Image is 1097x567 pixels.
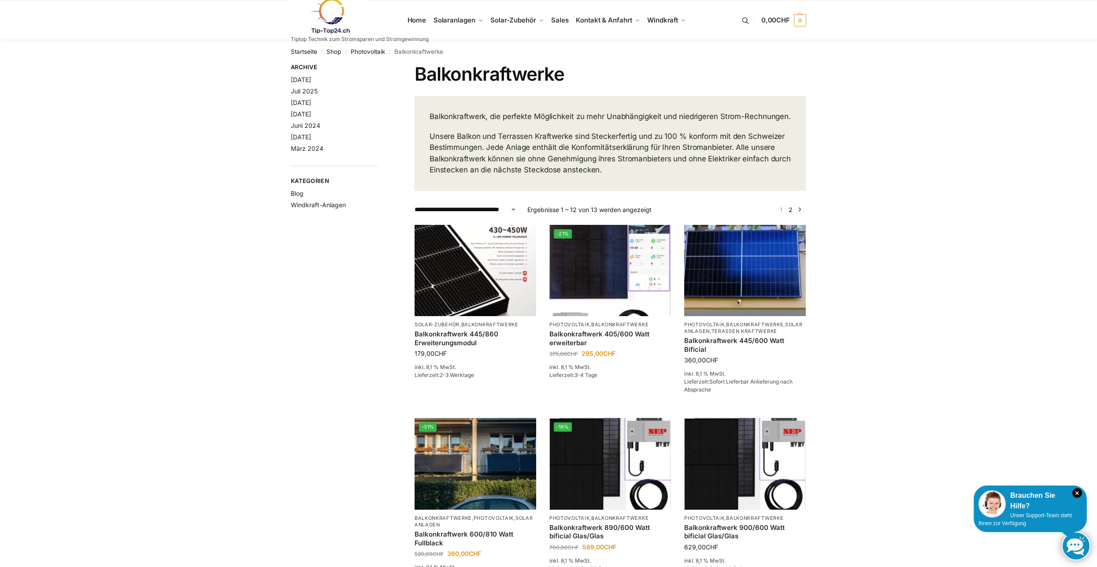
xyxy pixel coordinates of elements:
[684,378,793,393] span: Lieferzeit:
[591,321,649,328] a: Balkonkraftwerke
[644,0,690,40] a: Windkraft
[291,87,318,95] a: Juli 2025
[430,131,791,176] p: Unsere Balkon und Terrassen Kraftwerke sind Steckerfertig und zu 100 % konform mit den Schweizer ...
[527,205,652,214] p: Ergebnisse 1 – 12 von 13 werden angezeigt
[549,372,597,378] span: Lieferzeit:
[291,48,317,55] a: Startseite
[291,63,378,72] span: Archive
[291,76,311,83] a: [DATE]
[684,321,806,335] p: , , ,
[415,321,460,328] a: Solar-Zubehör
[1072,488,1082,498] i: Schließen
[461,321,519,328] a: Balkonkraftwerke
[572,0,644,40] a: Kontakt & Anfahrt
[684,378,793,393] span: Sofort Lieferbar Anlieferung nach Absprache
[415,515,472,521] a: Balkonkraftwerke
[761,7,806,34] a: 0,00CHF 0
[430,0,486,40] a: Solaranlagen
[603,350,615,357] span: CHF
[684,321,803,334] a: Solaranlagen
[291,40,806,63] nav: Breadcrumb
[684,336,806,354] a: Balkonkraftwerk 445/600 Watt Bificial
[582,350,615,357] bdi: 295,00
[291,122,320,129] a: Juni 2024
[549,418,671,509] a: -16%Bificiales Hochleistungsmodul
[775,205,806,214] nav: Produkt-Seitennummerierung
[291,99,311,106] a: [DATE]
[440,372,474,378] span: 2-3 Werktage
[415,418,536,509] a: -31%2 Balkonkraftwerke
[415,205,517,214] select: Shop-Reihenfolge
[684,515,724,521] a: Photovoltaik
[647,16,678,24] span: Windkraft
[415,225,536,316] a: Balkonkraftwerk 445/860 Erweiterungsmodul
[726,321,783,328] a: Balkonkraftwerke
[415,418,536,509] img: 2 Balkonkraftwerke
[978,490,1082,511] div: Brauchen Sie Hilfe?
[474,515,514,521] a: Photovoltaik
[351,48,385,55] a: Photovoltaik
[549,515,589,521] a: Photovoltaik
[415,363,536,371] p: inkl. 8,1 % MwSt.
[341,48,350,56] span: /
[582,543,616,551] bdi: 589,00
[415,515,533,528] a: Solaranlagen
[684,557,806,565] p: inkl. 8,1 % MwSt.
[430,111,791,123] p: Balkonkraftwerk, die perfekte Möglichkeit zu mehr Unabhängigkeit und niedrigeren Strom-Rechnungen.
[684,515,806,522] p: ,
[385,48,394,56] span: /
[487,0,548,40] a: Solar-Zubehör
[549,557,671,565] p: inkl. 8,1 % MwSt.
[549,330,671,347] a: Balkonkraftwerk 405/600 Watt erweiterbar
[549,523,671,541] a: Balkonkraftwerk 890/600 Watt bificial Glas/Glas
[291,190,304,197] a: Blog
[684,321,724,328] a: Photovoltaik
[415,321,536,328] p: ,
[684,418,806,509] img: Bificiales Hochleistungsmodul
[604,543,616,551] span: CHF
[978,490,1006,518] img: Customer service
[291,133,311,141] a: [DATE]
[776,16,790,24] span: CHF
[761,16,790,24] span: 0,00
[549,351,578,357] bdi: 375,00
[434,16,475,24] span: Solaranlagen
[576,16,632,24] span: Kontakt & Anfahrt
[778,206,785,213] span: Seite 1
[786,206,795,213] a: Seite 2
[712,328,777,334] a: Terassen Kraftwerke
[551,16,569,24] span: Sales
[574,372,597,378] span: 3-4 Tage
[291,145,323,152] a: März 2024
[794,14,806,26] span: 0
[549,363,671,371] p: inkl. 8,1 % MwSt.
[549,544,579,551] bdi: 700,00
[549,515,671,522] p: ,
[447,550,481,557] bdi: 360,00
[684,523,806,541] a: Balkonkraftwerk 900/600 Watt bificial Glas/Glas
[415,515,536,529] p: , ,
[415,330,536,347] a: Balkonkraftwerk 445/860 Erweiterungsmodul
[978,512,1072,526] span: Unser Support-Team steht Ihnen zur Verfügung
[549,321,671,328] p: ,
[291,37,429,42] p: Tiptop Technik zum Stromsparen und Stromgewinnung
[706,543,718,551] span: CHF
[415,551,444,557] bdi: 520,00
[434,350,447,357] span: CHF
[469,550,481,557] span: CHF
[549,321,589,328] a: Photovoltaik
[291,201,346,209] a: Windkraft-Anlagen
[291,177,378,186] span: Kategorien
[684,225,806,316] img: Solaranlage für den kleinen Balkon
[797,205,803,214] a: →
[415,63,806,85] h1: Balkonkraftwerke
[567,351,578,357] span: CHF
[433,551,444,557] span: CHF
[378,63,384,73] button: Close filters
[549,225,671,316] img: Steckerfertig Plug & Play mit 410 Watt
[684,543,718,551] bdi: 629,00
[591,515,649,521] a: Balkonkraftwerke
[326,48,341,55] a: Shop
